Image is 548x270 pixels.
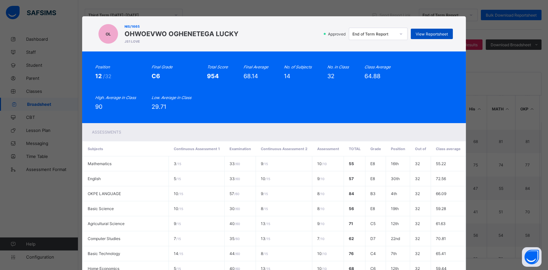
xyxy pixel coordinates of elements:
span: 64.88 [364,73,380,79]
span: / 60 [234,192,239,196]
span: B3 [370,191,376,196]
span: / 15 [176,222,181,226]
span: / 15 [178,252,183,256]
span: E8 [370,206,375,211]
span: 14 [284,73,290,79]
span: Basic Technology [88,251,120,256]
span: 9 [317,176,324,181]
span: / 60 [235,207,240,211]
span: 70.81 [436,236,446,241]
span: 55.22 [436,161,446,166]
span: 14 [174,251,183,256]
span: Position [391,147,405,151]
span: English [88,176,101,181]
span: 90 [95,103,102,110]
span: / 15 [176,237,181,241]
span: / 15 [265,237,270,241]
span: / 10 [319,222,324,226]
span: / 60 [234,237,240,241]
span: Mathematics [88,161,111,166]
i: Low. Average in Class [152,95,191,100]
span: 8 [317,206,324,211]
span: 32 [415,191,420,196]
span: 4th [391,191,397,196]
span: 30 [230,206,240,211]
span: C4 [370,251,376,256]
span: Grade [370,147,381,151]
span: 10 [317,161,327,166]
i: Final Average [244,64,268,69]
span: 10 [317,251,327,256]
i: Total Score [207,64,228,69]
span: / 15 [178,192,183,196]
span: NIS/1665 [125,24,238,28]
div: End of Term Report [352,32,395,36]
span: JS1 LOVE [125,39,238,43]
span: 55 [349,161,354,166]
span: 61.63 [436,221,446,226]
span: 7th [391,251,397,256]
span: 9 [174,221,181,226]
span: / 60 [235,162,240,166]
span: Continuous Assessment 1 [174,147,220,151]
span: 57 [349,176,354,181]
i: Final Grade [152,64,172,69]
span: 66.09 [436,191,446,196]
span: 32 [415,221,420,226]
span: 76 [349,251,354,256]
span: 13 [261,221,270,226]
button: Open asap [522,247,541,267]
span: 7 [174,236,181,241]
span: 8 [261,251,268,256]
span: 44 [230,251,240,256]
span: Computer Studies [88,236,120,241]
span: / 10 [319,177,324,181]
span: C5 [370,221,376,226]
i: Class Average [364,64,391,69]
span: Assessment [317,147,339,151]
span: / 15 [263,192,268,196]
span: Total [349,147,361,151]
span: / 10 [319,207,324,211]
span: OL [106,32,111,36]
span: Basic Science [88,206,114,211]
span: / 15 [263,162,268,166]
span: / 15 [263,252,268,256]
span: 32 [415,176,420,181]
span: 57 [230,191,239,196]
span: D7 [370,236,376,241]
span: 56 [349,206,354,211]
span: 33 [230,176,240,181]
span: OHWOEVWO OGHENETEGA LUCKY [125,30,238,38]
span: Assessments [92,130,121,135]
span: E8 [370,161,375,166]
span: 32 [327,73,334,79]
span: Approved [327,32,348,36]
span: 19th [391,206,399,211]
span: / 10 [322,252,327,256]
span: 8 [261,206,268,211]
span: / 60 [235,222,240,226]
span: 40 [230,221,240,226]
span: / 10 [319,192,324,196]
span: 32 [415,236,420,241]
span: / 15 [176,162,181,166]
span: 35 [230,236,240,241]
span: Subjects [88,147,103,151]
span: OKPE LANGUAGE [88,191,121,196]
span: 62 [349,236,354,241]
span: 12th [391,221,399,226]
span: / 15 [178,207,183,211]
span: 29.71 [152,103,166,110]
i: High. Average in Class [95,95,136,100]
span: 10 [174,191,183,196]
span: 72.56 [436,176,446,181]
span: 10 [261,176,270,181]
span: 59.28 [436,206,446,211]
span: Out of [415,147,426,151]
span: 8 [317,191,324,196]
span: 9 [261,161,268,166]
i: No. of Subjects [284,64,312,69]
i: No. in Class [327,64,349,69]
span: 13 [261,236,270,241]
